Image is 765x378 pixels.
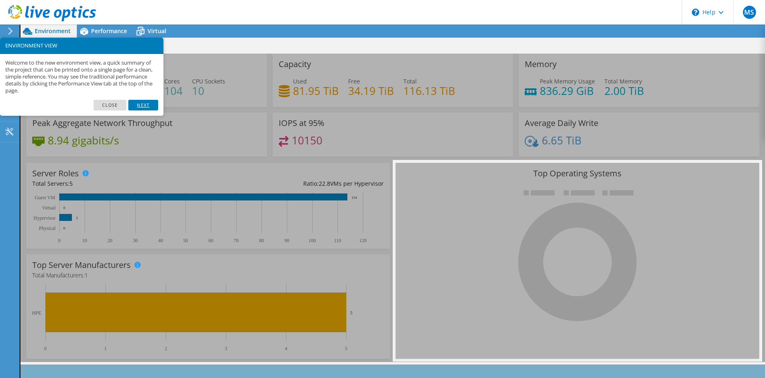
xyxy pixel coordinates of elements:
[35,27,71,35] span: Environment
[91,27,127,35] span: Performance
[148,27,166,35] span: Virtual
[5,43,158,48] h3: ENVIRONMENT VIEW
[5,59,158,94] p: Welcome to the new environment view, a quick summary of the project that can be printed onto a si...
[743,6,756,19] span: MS
[692,9,699,16] svg: \n
[94,100,127,110] a: Close
[128,100,158,110] a: Next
